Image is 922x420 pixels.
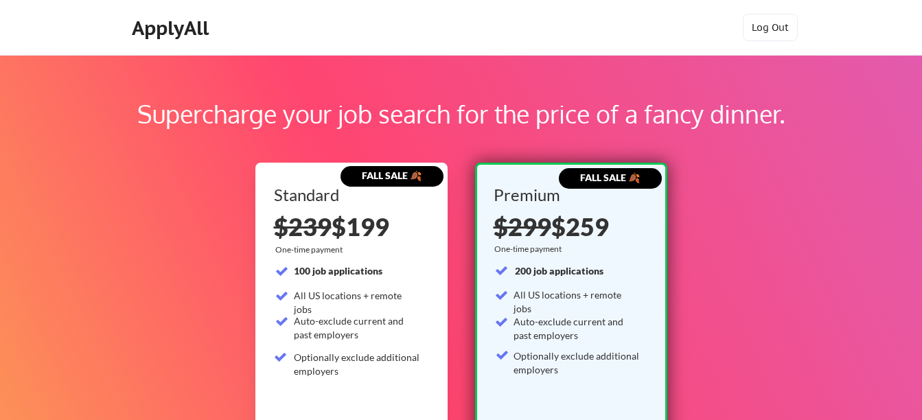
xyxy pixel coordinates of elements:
[515,265,603,277] strong: 200 job applications
[132,16,213,40] div: ApplyAll
[494,244,566,255] div: One-time payment
[494,211,551,242] s: $299
[294,265,382,277] strong: 100 job applications
[294,351,421,377] div: Optionally exclude additional employers
[294,314,421,341] div: Auto-exclude current and past employers
[514,288,641,315] div: All US locations + remote jobs
[88,95,834,132] div: Supercharge your job search for the price of a fancy dinner.
[494,214,644,239] div: $259
[494,187,644,203] div: Premium
[274,211,332,242] s: $239
[274,214,429,239] div: $199
[514,349,641,376] div: Optionally exclude additional employers
[514,315,641,342] div: Auto-exclude current and past employers
[743,14,798,41] button: Log Out
[275,244,347,255] div: One-time payment
[294,289,421,316] div: All US locations + remote jobs
[362,170,422,181] strong: FALL SALE 🍂
[274,187,424,203] div: Standard
[580,172,640,183] strong: FALL SALE 🍂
